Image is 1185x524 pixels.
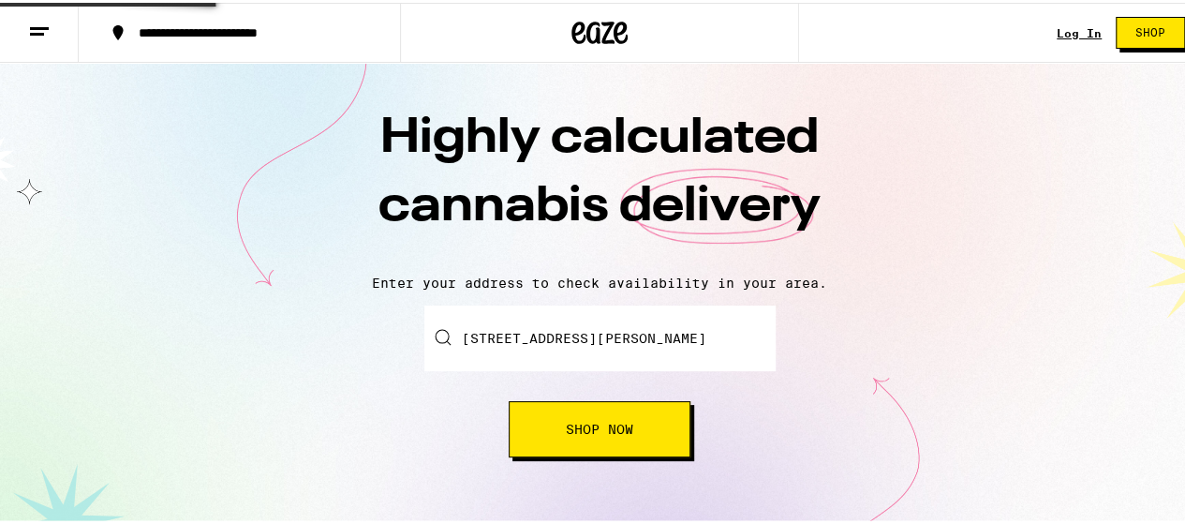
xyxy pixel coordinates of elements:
a: Log In [1057,24,1102,37]
button: Shop [1116,14,1185,46]
span: Shop Now [566,420,633,433]
h1: Highly calculated cannabis delivery [272,102,927,258]
span: Hi. Need any help? [11,13,135,28]
span: Shop [1135,24,1165,36]
input: Enter your delivery address [424,303,776,368]
p: Enter your address to check availability in your area. [19,273,1180,288]
button: Shop Now [509,398,690,455]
